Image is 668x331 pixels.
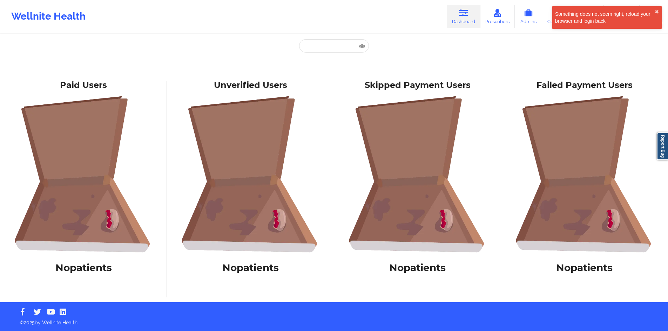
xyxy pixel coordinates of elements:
a: Admins [515,5,542,28]
div: Skipped Payment Users [339,80,496,91]
h1: No patients [172,261,329,274]
button: close [655,9,659,15]
img: foRBiVDZMKwAAAAASUVORK5CYII= [172,96,329,253]
h1: No patients [506,261,663,274]
img: foRBiVDZMKwAAAAASUVORK5CYII= [506,96,663,253]
p: © 2025 by Wellnite Health [15,314,653,326]
h1: No patients [5,261,162,274]
img: foRBiVDZMKwAAAAASUVORK5CYII= [339,96,496,253]
h1: No patients [339,261,496,274]
a: Report Bug [657,132,668,160]
div: Something does not seem right, reload your browser and login back [555,11,655,25]
a: Prescribers [480,5,515,28]
div: Failed Payment Users [506,80,663,91]
a: Coaches [542,5,571,28]
img: foRBiVDZMKwAAAAASUVORK5CYII= [5,96,162,253]
a: Dashboard [447,5,480,28]
div: Paid Users [5,80,162,91]
div: Unverified Users [172,80,329,91]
